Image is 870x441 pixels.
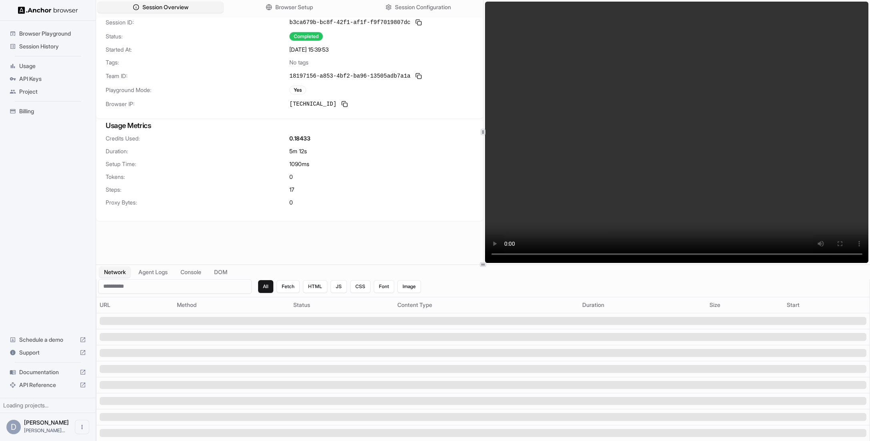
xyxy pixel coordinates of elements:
img: Anchor Logo [18,6,78,14]
div: D [6,420,21,434]
span: Tokens: [106,173,289,181]
span: API Reference [19,381,76,389]
span: Session Overview [142,3,188,11]
div: Loading projects... [3,401,92,409]
button: Font [374,280,394,293]
span: API Keys [19,75,86,83]
span: 5m 12s [289,147,307,155]
span: No tags [289,58,309,66]
span: [DATE] 15:39:53 [289,46,329,54]
div: Completed [289,32,323,41]
button: All [258,280,273,293]
div: Browser Playground [6,27,89,40]
span: Usage [19,62,86,70]
span: 18197156-a853-4bf2-ba96-13505adb7a1a [289,72,410,80]
span: 0 [289,173,293,181]
button: Network [99,267,130,278]
div: Support [6,346,89,359]
span: Browser Setup [275,3,313,11]
div: Method [177,301,287,309]
span: Proxy Bytes: [106,198,289,206]
div: API Keys [6,72,89,85]
div: API Reference [6,379,89,391]
button: HTML [303,280,327,293]
div: Usage [6,60,89,72]
button: JS [331,280,347,293]
span: 1090 ms [289,160,309,168]
button: Agent Logs [134,267,172,278]
div: Size [710,301,780,309]
span: Project [19,88,86,96]
span: Setup Time: [106,160,289,168]
span: Session History [19,42,86,50]
button: Open menu [75,420,89,434]
button: CSS [350,280,371,293]
span: Status: [106,32,289,40]
span: Browser Playground [19,30,86,38]
button: Console [176,267,206,278]
div: Start [787,301,866,309]
button: Image [397,280,421,293]
span: Documentation [19,368,76,376]
button: Fetch [277,280,300,293]
span: Session ID: [106,18,289,26]
h3: Usage Metrics [106,120,473,131]
span: Session Configuration [395,3,451,11]
div: Schedule a demo [6,333,89,346]
div: Documentation [6,366,89,379]
span: 0.18433 [289,134,311,142]
div: Content Type [397,301,576,309]
div: Project [6,85,89,98]
span: [TECHNICAL_ID] [289,100,337,108]
span: Team ID: [106,72,289,80]
span: Credits Used: [106,134,289,142]
span: Billing [19,107,86,115]
button: DOM [209,267,232,278]
span: Playground Mode: [106,86,289,94]
span: Schedule a demo [19,336,76,344]
span: Started At: [106,46,289,54]
span: 0 [289,198,293,206]
span: Browser IP: [106,100,289,108]
div: Billing [6,105,89,118]
span: 17 [289,186,294,194]
span: Tags: [106,58,289,66]
span: daniele@sonicjobs.com [24,427,65,433]
span: Daniele Piras [24,419,69,426]
span: b3ca679b-bc8f-42f1-af1f-f9f7019807dc [289,18,410,26]
div: Yes [289,86,306,94]
div: Duration [582,301,703,309]
div: Session History [6,40,89,53]
span: Support [19,349,76,357]
span: Duration: [106,147,289,155]
span: Steps: [106,186,289,194]
div: URL [100,301,170,309]
div: Status [293,301,391,309]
